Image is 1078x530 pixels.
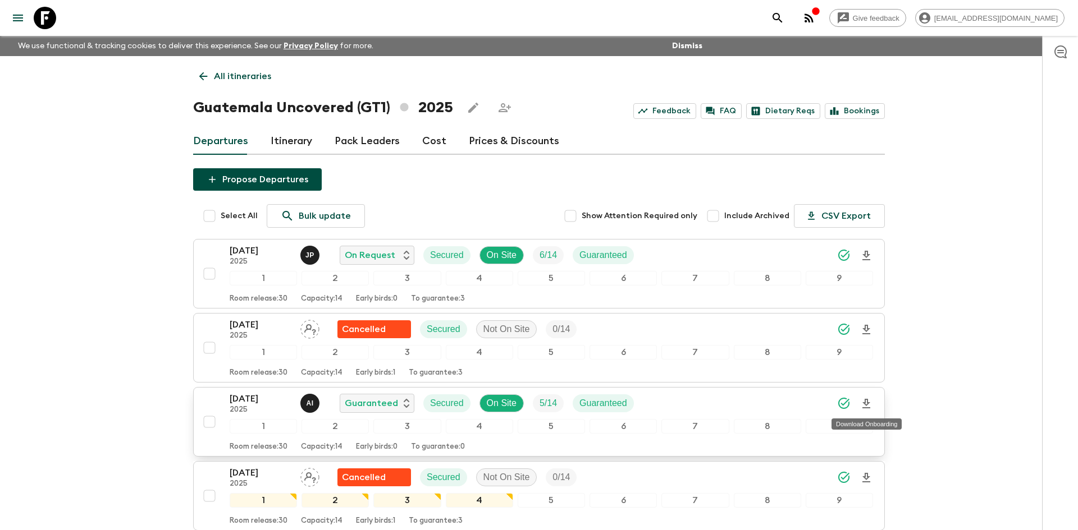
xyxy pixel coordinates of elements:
[193,168,322,191] button: Propose Departures
[267,204,365,228] a: Bulk update
[837,397,851,410] svg: Synced Successfully
[356,517,395,526] p: Early birds: 1
[540,397,557,410] p: 5 / 14
[193,313,885,382] button: [DATE]2025Assign pack leaderFlash Pack cancellationSecuredNot On SiteTrip Fill123456789Room relea...
[300,249,322,258] span: Julio Posadas
[590,345,657,360] div: 6
[582,210,697,222] span: Show Attention Required only
[7,7,29,29] button: menu
[494,96,516,119] span: Share this itinerary
[476,468,537,486] div: Not On Site
[847,14,906,22] span: Give feedback
[518,345,585,360] div: 5
[837,471,851,484] svg: Synced Successfully
[230,392,291,405] p: [DATE]
[487,397,517,410] p: On Site
[300,323,319,332] span: Assign pack leader
[734,345,801,360] div: 8
[518,493,585,508] div: 5
[373,345,441,360] div: 3
[794,204,885,228] button: CSV Export
[825,103,885,119] a: Bookings
[837,248,851,262] svg: Synced Successfully
[230,244,291,257] p: [DATE]
[230,331,291,340] p: 2025
[806,419,873,434] div: 9
[301,294,342,303] p: Capacity: 14
[271,128,312,155] a: Itinerary
[230,419,297,434] div: 1
[734,271,801,285] div: 8
[411,294,465,303] p: To guarantee: 3
[230,257,291,266] p: 2025
[533,394,564,412] div: Trip Fill
[661,493,729,508] div: 7
[928,14,1064,22] span: [EMAIL_ADDRESS][DOMAIN_NAME]
[806,345,873,360] div: 9
[342,471,386,484] p: Cancelled
[300,394,322,413] button: AI
[356,368,395,377] p: Early birds: 1
[345,248,395,262] p: On Request
[230,368,287,377] p: Room release: 30
[230,480,291,488] p: 2025
[420,468,467,486] div: Secured
[221,210,258,222] span: Select All
[409,517,463,526] p: To guarantee: 3
[860,323,873,337] svg: Download Onboarding
[746,103,820,119] a: Dietary Reqs
[724,210,789,222] span: Include Archived
[546,320,577,338] div: Trip Fill
[590,271,657,285] div: 6
[832,418,902,430] div: Download Onboarding
[230,345,297,360] div: 1
[483,322,530,336] p: Not On Site
[230,271,297,285] div: 1
[301,368,342,377] p: Capacity: 14
[373,419,441,434] div: 3
[479,394,524,412] div: On Site
[13,36,378,56] p: We use functional & tracking cookies to deliver this experience. See our for more.
[301,517,342,526] p: Capacity: 14
[193,96,453,119] h1: Guatemala Uncovered (GT1) 2025
[661,271,729,285] div: 7
[462,96,485,119] button: Edit this itinerary
[230,318,291,331] p: [DATE]
[302,345,369,360] div: 2
[860,397,873,411] svg: Download Onboarding
[337,320,411,338] div: Flash Pack cancellation
[806,493,873,508] div: 9
[579,248,627,262] p: Guaranteed
[837,322,851,336] svg: Synced Successfully
[193,387,885,457] button: [DATE]2025Alvaro IxtetelaGuaranteedSecuredOn SiteTrip FillGuaranteed123456789Room release:30Capac...
[193,128,248,155] a: Departures
[373,493,441,508] div: 3
[230,466,291,480] p: [DATE]
[829,9,906,27] a: Give feedback
[423,394,471,412] div: Secured
[300,246,322,265] button: JP
[337,468,411,486] div: Flash Pack cancellation
[734,493,801,508] div: 8
[669,38,705,54] button: Dismiss
[701,103,742,119] a: FAQ
[305,251,314,260] p: J P
[422,128,446,155] a: Cost
[373,271,441,285] div: 3
[860,471,873,485] svg: Download Onboarding
[193,65,277,87] a: All itineraries
[766,7,789,29] button: search adventures
[579,397,627,410] p: Guaranteed
[300,397,322,406] span: Alvaro Ixtetela
[299,209,351,223] p: Bulk update
[284,42,338,50] a: Privacy Policy
[552,322,570,336] p: 0 / 14
[633,103,696,119] a: Feedback
[734,419,801,434] div: 8
[302,419,369,434] div: 2
[915,9,1065,27] div: [EMAIL_ADDRESS][DOMAIN_NAME]
[446,345,513,360] div: 4
[476,320,537,338] div: Not On Site
[446,271,513,285] div: 4
[661,345,729,360] div: 7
